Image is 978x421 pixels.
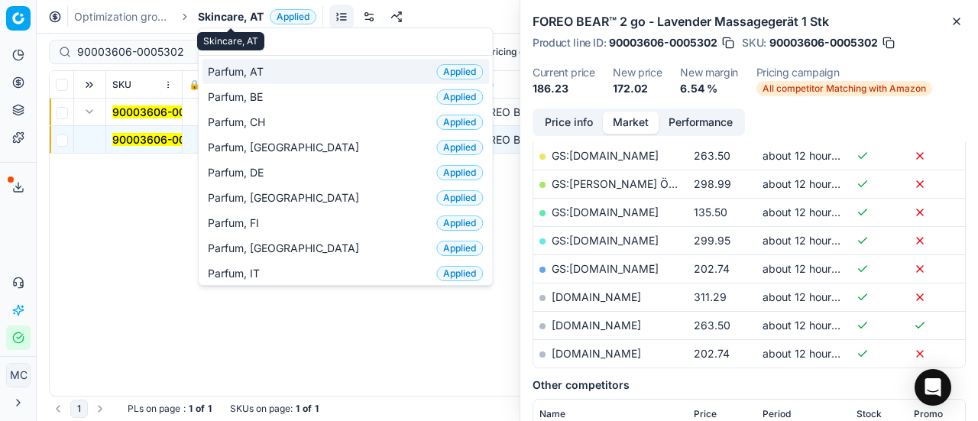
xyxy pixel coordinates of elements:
[198,9,264,24] span: Skincare, AT
[199,56,492,285] div: Suggestions
[756,81,932,96] span: All competitor Matching with Amazon
[694,206,727,219] span: 135.50
[112,132,219,147] button: 90003606-0005302
[128,403,180,415] span: PLs on page
[315,403,319,415] strong: 1
[769,35,878,50] span: 90003606-0005302
[436,89,483,105] span: Applied
[694,408,717,420] span: Price
[208,64,270,79] span: Parfum, AT
[74,9,172,24] a: Optimization groups
[763,347,859,360] span: about 12 hours ago
[694,177,731,190] span: 298.99
[189,403,193,415] strong: 1
[7,364,30,387] span: MC
[436,64,483,79] span: Applied
[680,81,738,96] dd: 6.54 %
[112,79,131,91] span: SKU
[6,363,31,387] button: MC
[613,81,662,96] dd: 172.02
[763,319,859,332] span: about 12 hours ago
[208,215,265,231] span: Parfum, FI
[208,89,269,105] span: Parfum, BE
[694,319,730,332] span: 263.50
[552,206,659,219] a: GS:[DOMAIN_NAME]
[80,76,99,94] button: Expand all
[552,290,641,303] a: [DOMAIN_NAME]
[680,67,738,78] dt: New margin
[436,165,483,180] span: Applied
[226,27,483,57] input: Search groups...
[552,262,659,275] a: GS:[DOMAIN_NAME]
[694,347,730,360] span: 202.74
[436,215,483,231] span: Applied
[77,44,244,60] input: Search by SKU or title
[552,319,641,332] a: [DOMAIN_NAME]
[763,262,859,275] span: about 12 hours ago
[49,400,67,418] button: Go to previous page
[552,177,712,190] a: GS:[PERSON_NAME] Österreich
[208,190,365,206] span: Parfum, [GEOGRAPHIC_DATA]
[763,206,859,219] span: about 12 hours ago
[436,266,483,281] span: Applied
[763,234,859,247] span: about 12 hours ago
[742,37,766,48] span: SKU :
[436,241,483,256] span: Applied
[613,67,662,78] dt: New price
[694,149,730,162] span: 263.50
[694,262,730,275] span: 202.74
[552,347,641,360] a: [DOMAIN_NAME]
[609,35,717,50] span: 90003606-0005302
[189,79,200,91] span: 🔒
[857,408,882,420] span: Stock
[535,112,603,134] button: Price info
[763,408,791,420] span: Period
[763,149,859,162] span: about 12 hours ago
[552,149,659,162] a: GS:[DOMAIN_NAME]
[74,9,316,24] nav: breadcrumb
[112,105,219,120] button: 90003606-0005302
[552,234,659,247] a: GS:[DOMAIN_NAME]
[197,32,264,50] div: Skincare, AT
[230,403,293,415] span: SKUs on page :
[198,9,316,24] span: Skincare, ATApplied
[436,115,483,130] span: Applied
[533,67,594,78] dt: Current price
[208,115,271,130] span: Parfum, CH
[533,37,606,48] span: Product line ID :
[112,105,219,118] mark: 90003606-0005302
[49,400,109,418] nav: pagination
[91,400,109,418] button: Go to next page
[296,403,300,415] strong: 1
[128,403,212,415] div: :
[533,12,966,31] h2: FOREO BEAR™ 2 go - Lavender Massagegerät 1 Stk
[533,377,966,393] h5: Other competitors
[763,177,859,190] span: about 12 hours ago
[694,234,730,247] span: 299.95
[208,403,212,415] strong: 1
[763,290,859,303] span: about 12 hours ago
[80,102,99,121] button: Expand
[694,290,727,303] span: 311.29
[915,369,951,406] div: Open Intercom Messenger
[533,81,594,96] dd: 186.23
[303,403,312,415] strong: of
[208,140,365,155] span: Parfum, [GEOGRAPHIC_DATA]
[914,408,943,420] span: Promo
[70,400,88,418] button: 1
[208,165,270,180] span: Parfum, DE
[756,67,932,78] dt: Pricing campaign
[436,140,483,155] span: Applied
[603,112,659,134] button: Market
[196,403,205,415] strong: of
[270,9,316,24] span: Applied
[208,241,365,256] span: Parfum, [GEOGRAPHIC_DATA]
[112,133,219,146] mark: 90003606-0005302
[208,266,266,281] span: Parfum, IT
[659,112,743,134] button: Performance
[539,408,565,420] span: Name
[436,190,483,206] span: Applied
